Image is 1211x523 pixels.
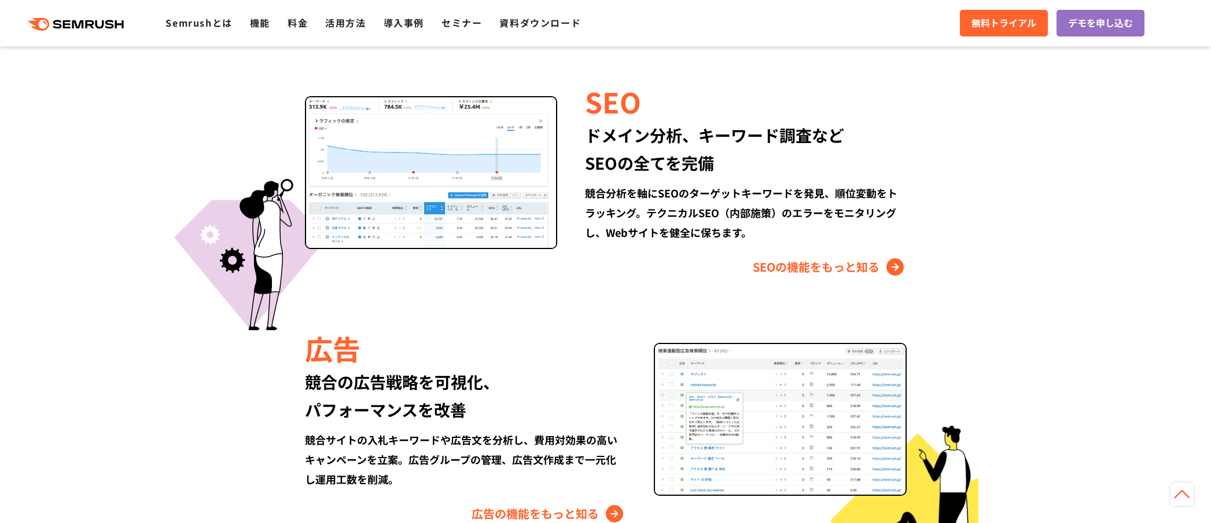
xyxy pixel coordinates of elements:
a: Semrushとは [165,16,232,30]
span: デモを申し込む [1068,16,1133,31]
a: 資料ダウンロード [499,16,581,30]
a: 活用方法 [325,16,366,30]
div: 広告 [305,328,626,368]
div: ドメイン分析、キーワード調査など SEOの全てを完備 [585,121,906,177]
div: SEO [585,82,906,121]
a: SEOの機能をもっと知る [753,258,907,276]
a: 機能 [250,16,270,30]
div: 競合の広告戦略を可視化、 パフォーマンスを改善 [305,368,626,423]
a: 無料トライアル [960,10,1048,36]
a: 導入事例 [384,16,424,30]
span: 無料トライアル [971,16,1036,31]
div: 競合サイトの入札キーワードや広告文を分析し、費用対効果の高いキャンペーンを立案。広告グループの管理、広告文作成まで一元化し運用工数を削減。 [305,430,626,489]
a: 広告の機能をもっと知る [472,504,626,523]
a: デモを申し込む [1057,10,1144,36]
div: 競合分析を軸にSEOのターゲットキーワードを発見、順位変動をトラッキング。テクニカルSEO（内部施策）のエラーをモニタリングし、Webサイトを健全に保ちます。 [585,183,906,242]
a: 料金 [288,16,308,30]
a: セミナー [441,16,482,30]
